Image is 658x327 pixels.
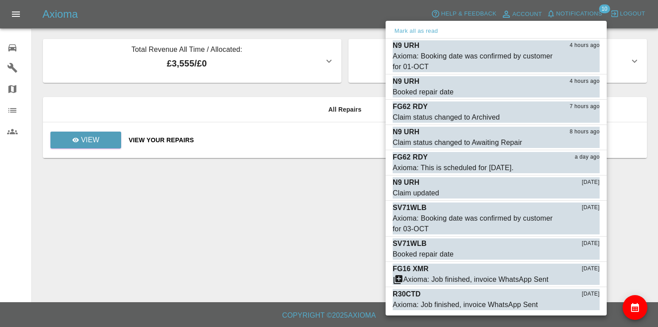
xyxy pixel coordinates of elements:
div: Axioma: Booking date was confirmed by customer for 03-OCT [393,213,555,234]
p: N9 URH [393,127,419,137]
p: SV71WLB [393,238,427,249]
span: 4 hours ago [570,77,600,86]
span: [DATE] [582,203,600,212]
button: Mark all as read [393,26,440,36]
span: 8 hours ago [570,128,600,136]
div: Claim updated [393,188,439,199]
p: R30CTD [393,289,421,300]
p: N9 URH [393,40,419,51]
div: Claim status changed to Awaiting Repair [393,137,522,148]
span: a day ago [575,153,600,162]
div: Axioma: Job finished, invoice WhatsApp Sent [393,300,538,310]
p: FG62 RDY [393,152,428,163]
p: FG62 RDY [393,101,428,112]
div: Claim status changed to Archived [393,112,500,123]
span: 4 hours ago [570,41,600,50]
span: [DATE] [582,265,600,273]
span: [DATE] [582,239,600,248]
div: Axioma: Booking date was confirmed by customer for 01-OCT [393,51,555,72]
span: 7 hours ago [570,102,600,111]
span: [DATE] [582,178,600,187]
div: Booked repair date [393,249,454,260]
p: SV71WLB [393,202,427,213]
p: FG16 XMR [393,264,428,274]
div: Booked repair date [393,87,454,97]
span: [DATE] [582,290,600,299]
p: N9 URH [393,177,419,188]
p: N9 URH [393,76,419,87]
div: Axioma: Job finished, invoice WhatsApp Sent [403,274,548,285]
div: Axioma: This is scheduled for [DATE]. [393,163,514,173]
